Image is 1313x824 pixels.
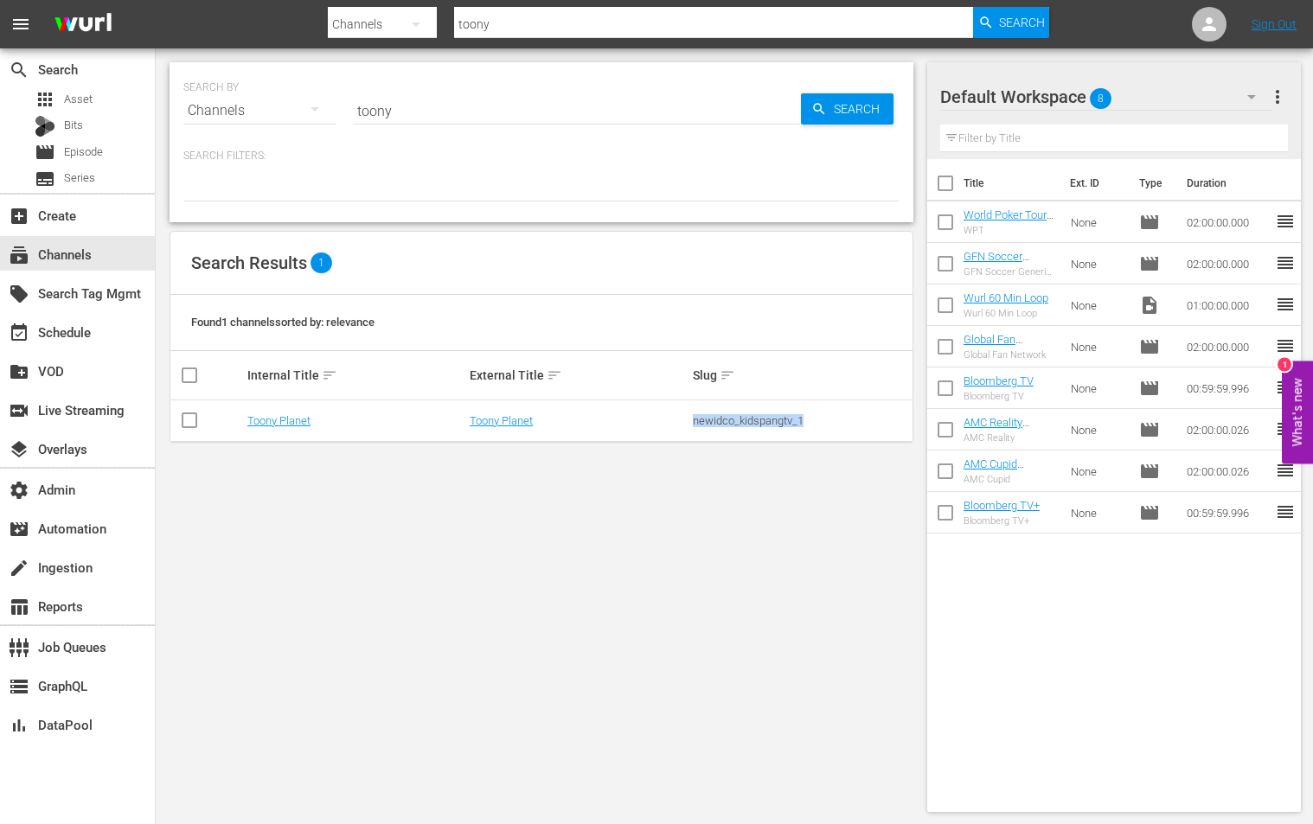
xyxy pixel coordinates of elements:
td: 02:00:00.000 [1180,201,1275,243]
td: 02:00:00.000 [1180,326,1275,367]
button: Open Feedback Widget [1282,361,1313,463]
th: Ext. ID [1060,159,1129,208]
div: Wurl 60 Min Loop [964,308,1048,319]
span: more_vert [1267,86,1288,107]
div: newidco_kidspangtv_1 [693,414,910,427]
span: reorder [1275,460,1296,481]
td: None [1064,367,1133,409]
div: Bloomberg TV [964,391,1034,402]
span: sort [720,367,735,383]
span: Episode [1139,253,1160,274]
span: sort [547,367,562,383]
div: Global Fan Network [964,349,1057,361]
span: Episode [1139,212,1160,233]
span: Automation [9,519,29,540]
a: Bloomberg TV+ [964,499,1040,512]
span: reorder [1275,377,1296,398]
td: None [1064,492,1133,533]
a: AMC Reality (Generic EPG) [964,416,1032,442]
div: AMC Reality [964,432,1057,444]
span: Search [9,60,29,80]
span: reorder [1275,252,1296,273]
div: Bits [35,116,55,137]
th: Type [1129,159,1176,208]
span: 1 [311,252,332,273]
button: Search [801,93,893,125]
div: Internal Title [247,365,464,386]
span: Episode [35,142,55,163]
span: Series [64,169,95,187]
a: AMC Cupid (Generic EPG) [964,457,1032,483]
span: reorder [1275,501,1296,522]
td: 00:59:59.996 [1180,492,1275,533]
div: Slug [693,365,910,386]
span: Search [999,7,1045,38]
span: Search [827,93,893,125]
a: Toony Planet [470,414,533,427]
td: None [1064,243,1133,284]
span: reorder [1275,335,1296,356]
img: ans4CAIJ8jUAAAAAAAAAAAAAAAAAAAAAAAAgQb4GAAAAAAAAAAAAAAAAAAAAAAAAJMjXAAAAAAAAAAAAAAAAAAAAAAAAgAT5G... [42,4,125,45]
button: Search [973,7,1049,38]
span: reorder [1275,418,1296,439]
td: 02:00:00.026 [1180,409,1275,450]
span: Asset [35,89,55,110]
a: World Poker Tour Generic EPG [964,208,1054,234]
span: Search Results [191,252,307,273]
span: Asset [64,91,93,108]
td: None [1064,409,1133,450]
span: sort [322,367,337,383]
span: Video [1139,295,1160,316]
span: Schedule [9,323,29,343]
div: Channels [183,86,336,135]
td: None [1064,326,1133,367]
span: Live Streaming [9,400,29,421]
span: Search Tag Mgmt [9,284,29,304]
span: Overlays [9,439,29,460]
a: Global Fan Network (Generic EPG) [964,333,1048,372]
span: Reports [9,597,29,617]
span: Episode [1139,336,1160,357]
span: Episode [64,144,103,161]
a: Wurl 60 Min Loop [964,291,1048,304]
div: 1 [1278,357,1291,371]
td: None [1064,284,1133,326]
button: more_vert [1267,76,1288,118]
span: Episode [1139,461,1160,482]
span: Series [35,169,55,189]
span: Create [9,206,29,227]
span: Ingestion [9,558,29,578]
td: 02:00:00.026 [1180,450,1275,492]
span: Episode [1139,419,1160,440]
div: Bloomberg TV+ [964,515,1040,527]
td: 00:59:59.996 [1180,367,1275,409]
span: VOD [9,361,29,382]
td: None [1064,201,1133,243]
span: reorder [1275,294,1296,315]
span: Job Queues [9,637,29,658]
span: 8 [1090,80,1111,117]
div: GFN Soccer Generic EPG [964,266,1057,278]
span: Found 1 channels sorted by: relevance [191,316,375,329]
span: Bits [64,117,83,134]
span: GraphQL [9,676,29,697]
a: Sign Out [1252,17,1297,31]
div: AMC Cupid [964,474,1057,485]
span: Episode [1139,378,1160,399]
div: Default Workspace [940,73,1273,121]
td: None [1064,450,1133,492]
span: Episode [1139,502,1160,523]
span: Admin [9,480,29,501]
span: reorder [1275,211,1296,232]
th: Duration [1176,159,1280,208]
th: Title [964,159,1060,208]
div: WPT [964,225,1057,236]
td: 01:00:00.000 [1180,284,1275,326]
span: DataPool [9,715,29,736]
a: GFN Soccer Generic EPG [964,250,1029,276]
span: Channels [9,245,29,265]
a: Bloomberg TV [964,374,1034,387]
div: External Title [470,365,687,386]
td: 02:00:00.000 [1180,243,1275,284]
span: menu [10,14,31,35]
